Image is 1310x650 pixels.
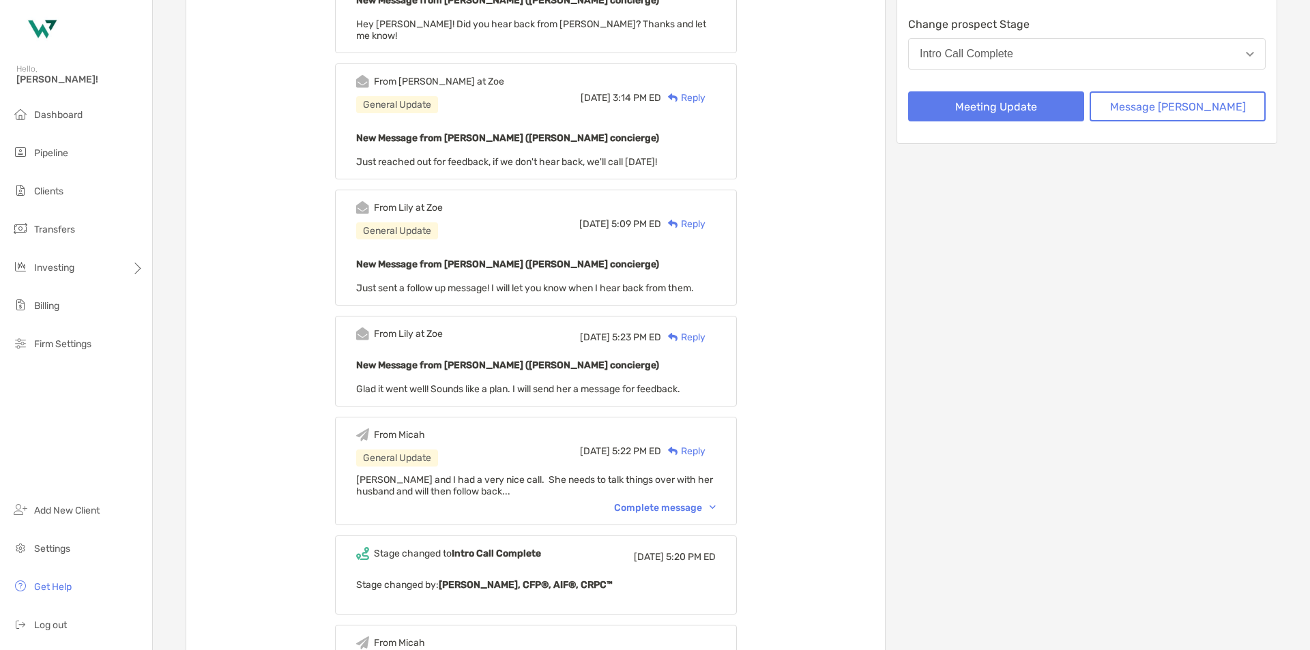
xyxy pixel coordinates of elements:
img: Open dropdown arrow [1246,52,1254,57]
span: [DATE] [634,551,664,563]
b: New Message from [PERSON_NAME] ([PERSON_NAME] concierge) [356,132,659,144]
span: Get Help [34,581,72,593]
img: Zoe Logo [16,5,65,55]
div: Reply [661,444,705,458]
img: get-help icon [12,578,29,594]
img: Event icon [356,547,369,560]
div: General Update [356,449,438,467]
img: Event icon [356,201,369,214]
img: transfers icon [12,220,29,237]
span: Investing [34,262,74,274]
img: Reply icon [668,93,678,102]
div: General Update [356,222,438,239]
span: [DATE] [581,92,611,104]
span: Just reached out for feedback, if we don't hear back, we'll call [DATE]! [356,156,657,168]
span: 3:14 PM ED [613,92,661,104]
img: settings icon [12,540,29,556]
button: Message [PERSON_NAME] [1090,91,1266,121]
div: Reply [661,217,705,231]
img: billing icon [12,297,29,313]
p: Change prospect Stage [908,16,1266,33]
button: Intro Call Complete [908,38,1266,70]
b: [PERSON_NAME], CFP®, AIF®, CRPC™ [439,579,613,591]
img: logout icon [12,616,29,632]
span: 5:22 PM ED [612,445,661,457]
span: Pipeline [34,147,68,159]
span: [DATE] [579,218,609,230]
div: From Lily at Zoe [374,202,443,213]
img: add_new_client icon [12,501,29,518]
div: From Micah [374,429,425,441]
div: Reply [661,330,705,344]
span: Dashboard [34,109,83,121]
img: Reply icon [668,447,678,456]
img: dashboard icon [12,106,29,122]
span: 5:23 PM ED [612,331,661,343]
span: Transfers [34,224,75,235]
span: Hey [PERSON_NAME]! Did you hear back from [PERSON_NAME]? Thanks and let me know! [356,18,706,42]
b: New Message from [PERSON_NAME] ([PERSON_NAME] concierge) [356,258,659,270]
img: Reply icon [668,220,678,228]
div: Reply [661,91,705,105]
div: From Micah [374,637,425,649]
img: Event icon [356,636,369,649]
span: [PERSON_NAME]! [16,74,144,85]
p: Stage changed by: [356,576,716,593]
span: Billing [34,300,59,312]
span: Glad it went well! Sounds like a plan. I will send her a message for feedback. [356,383,680,395]
span: Log out [34,619,67,631]
b: Intro Call Complete [452,548,541,559]
img: Reply icon [668,333,678,342]
img: clients icon [12,182,29,198]
img: investing icon [12,258,29,275]
img: pipeline icon [12,144,29,160]
div: From [PERSON_NAME] at Zoe [374,76,504,87]
button: Meeting Update [908,91,1084,121]
div: From Lily at Zoe [374,328,443,340]
div: Complete message [614,502,716,514]
div: Intro Call Complete [920,48,1013,60]
img: Chevron icon [710,505,716,509]
span: Add New Client [34,505,100,516]
img: Event icon [356,75,369,88]
span: Clients [34,186,63,197]
span: [PERSON_NAME] and I had a very nice call. She needs to talk things over with her husband and will... [356,474,713,497]
img: Event icon [356,428,369,441]
div: General Update [356,96,438,113]
span: 5:20 PM ED [666,551,716,563]
span: 5:09 PM ED [611,218,661,230]
div: Stage changed to [374,548,541,559]
span: Settings [34,543,70,555]
b: New Message from [PERSON_NAME] ([PERSON_NAME] concierge) [356,359,659,371]
img: firm-settings icon [12,335,29,351]
span: [DATE] [580,331,610,343]
img: Event icon [356,327,369,340]
span: [DATE] [580,445,610,457]
span: Firm Settings [34,338,91,350]
span: Just sent a follow up message! I will let you know when I hear back from them. [356,282,694,294]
